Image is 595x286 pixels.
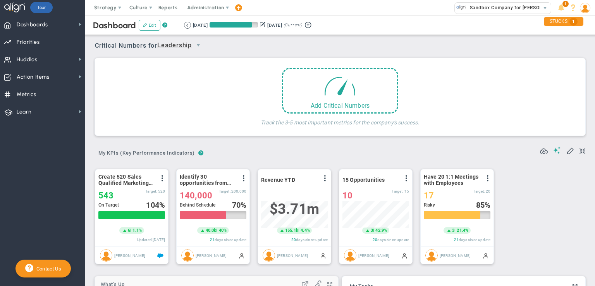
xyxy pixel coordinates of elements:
[137,238,165,242] span: Updated [DATE]
[291,238,296,242] span: 20
[132,228,142,233] span: 1.1%
[424,174,480,186] span: Have 20 1:1 Meetings with Employees
[473,189,485,193] span: Target:
[486,189,490,193] span: 20
[196,253,227,257] span: [PERSON_NAME]
[261,177,295,183] span: Revenue YTD
[566,146,574,154] span: Edit My KPIs
[94,5,117,10] span: Strategy
[129,5,148,10] span: Culture
[93,20,136,31] span: Dashboard
[157,41,192,50] span: Leadership
[158,189,165,193] span: 520
[232,200,241,210] span: 70
[267,22,282,29] div: [DATE]
[184,22,191,29] button: Go to previous period
[544,17,583,26] div: STUCKS
[17,17,48,33] span: Dashboards
[193,22,208,29] div: [DATE]
[146,200,159,210] span: 104
[562,1,569,7] span: 1
[33,266,61,272] span: Contact Us
[210,238,215,242] span: 21
[342,177,385,183] span: 15 Opportunities
[466,3,561,13] span: Sandbox Company for [PERSON_NAME]
[452,227,454,234] span: 3
[17,34,40,50] span: Priorities
[157,252,163,258] span: Salesforce Enabled<br ></span>Sandbox: Quarterly Leads and Opportunities
[95,147,198,160] button: My KPIs (Key Performance Indicators)
[180,174,236,186] span: Identify 30 opportunities from SmithCo resulting in $200K new sales
[476,200,485,210] span: 85
[342,191,353,200] span: 10
[239,252,245,258] span: Manually Updated
[459,238,490,242] span: days since update
[344,249,356,262] img: Gerben Nijmeijer
[98,174,155,186] span: Create 520 Sales Qualified Marketing Leads
[95,39,207,53] span: Critical Numbers for
[440,253,471,257] span: [PERSON_NAME]
[392,189,403,193] span: Target:
[277,253,308,257] span: [PERSON_NAME]
[454,238,459,242] span: 21
[98,191,113,200] span: 543
[371,227,373,234] span: 3
[404,189,409,193] span: 15
[128,227,130,234] span: 6
[284,22,302,29] span: (Current)
[401,252,408,258] span: Manually Updated
[580,3,590,13] img: 93338.Person.photo
[540,3,551,14] span: select
[553,146,561,154] span: Suggestions (AI Feature)
[375,228,387,233] span: 42.9%
[180,202,215,208] span: Behind Schedule
[114,253,145,257] span: [PERSON_NAME]
[569,18,578,26] span: 1
[283,102,397,109] div: Add Critical Numbers
[17,104,31,120] span: Learn
[263,249,275,262] img: Gerben Nijmeijer
[298,228,299,233] span: |
[424,202,435,208] span: Risky
[373,238,377,242] span: 20
[476,201,491,209] div: %
[100,249,112,262] img: Gerben Nijmeijer
[219,228,227,233] span: 40%
[373,228,374,233] span: |
[320,252,326,258] span: Manually Updated
[457,228,468,233] span: 21.4%
[358,253,389,257] span: [PERSON_NAME]
[98,202,119,208] span: On Target
[216,228,217,233] span: |
[206,227,217,234] span: 40.0k
[454,228,456,233] span: |
[130,228,131,233] span: |
[215,238,246,242] span: days since update
[95,147,198,159] span: My KPIs (Key Performance Indicators)
[296,238,328,242] span: days since update
[192,39,205,52] span: select
[219,189,230,193] span: Target:
[456,3,466,12] img: 33419.Company.photo
[377,238,409,242] span: days since update
[232,201,247,209] div: %
[424,191,434,200] span: 17
[17,86,36,103] span: Metrics
[17,52,38,68] span: Huddles
[187,5,224,10] span: Administration
[540,146,548,154] span: Refresh Data
[145,189,157,193] span: Target:
[139,20,160,31] button: Edit
[146,201,165,209] div: %
[270,201,319,217] span: $3,707,282
[231,189,246,193] span: 200,000
[17,69,50,85] span: Action Items
[483,252,489,258] span: Manually Updated
[181,249,194,262] img: Gerben Nijmeijer
[210,22,258,28] div: Period Progress: 88% Day 80 of 90 with 10 remaining.
[301,228,310,233] span: 4.4%
[285,227,298,234] span: 155.1k
[425,249,438,262] img: Gerben Nijmeijer
[180,191,212,200] span: 140,000
[261,114,419,126] h4: Track the 3-5 most important metrics for the company's success.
